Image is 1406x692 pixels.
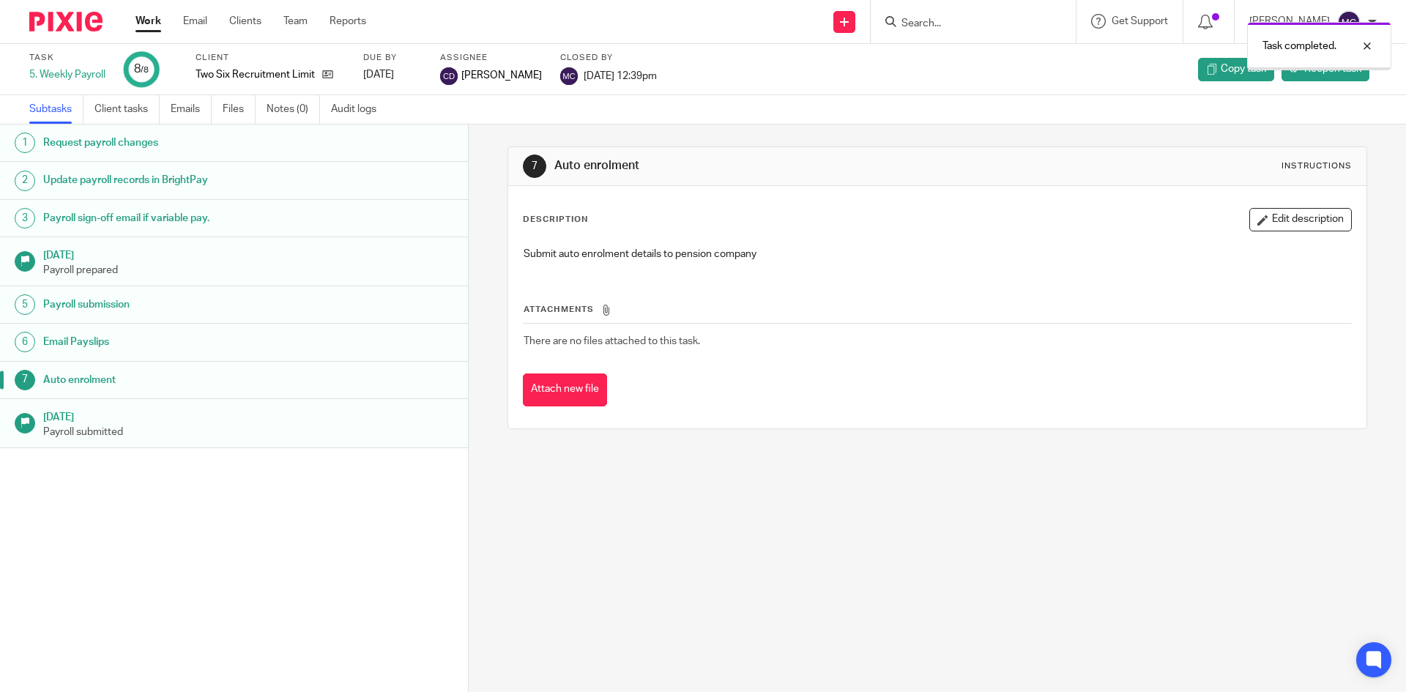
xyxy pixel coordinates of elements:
a: Work [135,14,161,29]
label: Closed by [560,52,657,64]
h1: Request payroll changes [43,132,317,154]
div: [DATE] [363,67,422,82]
div: 6 [15,332,35,352]
a: Files [223,95,256,124]
div: 5. Weekly Payroll [29,67,105,82]
label: Client [196,52,345,64]
label: Due by [363,52,422,64]
div: 2 [15,171,35,191]
button: Attach new file [523,373,607,406]
span: [DATE] 12:39pm [584,70,657,81]
img: svg%3E [440,67,458,85]
h1: Auto enrolment [554,158,969,174]
h1: Payroll sign-off email if variable pay. [43,207,317,229]
div: 8 [134,61,149,78]
h1: Email Payslips [43,331,317,353]
a: Team [283,14,308,29]
div: 1 [15,133,35,153]
small: /8 [141,66,149,74]
span: [PERSON_NAME] [461,68,542,83]
img: svg%3E [1337,10,1361,34]
a: Notes (0) [267,95,320,124]
button: Edit description [1249,208,1352,231]
a: Subtasks [29,95,83,124]
p: Submit auto enrolment details to pension company [524,247,1350,261]
div: 5 [15,294,35,315]
label: Assignee [440,52,542,64]
span: There are no files attached to this task. [524,336,700,346]
a: Clients [229,14,261,29]
img: Pixie [29,12,103,31]
p: Payroll prepared [43,263,453,278]
div: 3 [15,208,35,228]
div: Instructions [1282,160,1352,172]
div: 7 [523,155,546,178]
h1: Auto enrolment [43,369,317,391]
a: Reports [330,14,366,29]
h1: [DATE] [43,406,453,425]
p: Two Six Recruitment Limited [196,67,315,82]
h1: [DATE] [43,245,453,263]
a: Emails [171,95,212,124]
p: Task completed. [1262,39,1336,53]
label: Task [29,52,105,64]
a: Audit logs [331,95,387,124]
img: svg%3E [560,67,578,85]
p: Description [523,214,588,226]
a: Email [183,14,207,29]
p: Payroll submitted [43,425,453,439]
div: 7 [15,370,35,390]
span: Attachments [524,305,594,313]
a: Client tasks [94,95,160,124]
h1: Payroll submission [43,294,317,316]
h1: Update payroll records in BrightPay [43,169,317,191]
